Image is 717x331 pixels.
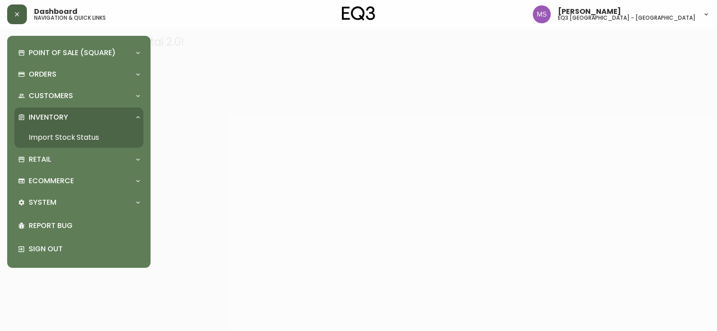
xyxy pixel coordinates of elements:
p: Orders [29,69,56,79]
div: Report Bug [14,214,143,237]
p: Inventory [29,112,68,122]
div: Point of Sale (Square) [14,43,143,63]
p: Retail [29,155,51,164]
span: [PERSON_NAME] [558,8,621,15]
h5: navigation & quick links [34,15,106,21]
div: Sign Out [14,237,143,261]
div: Inventory [14,107,143,127]
img: 1b6e43211f6f3cc0b0729c9049b8e7af [533,5,551,23]
p: Customers [29,91,73,101]
p: Point of Sale (Square) [29,48,116,58]
div: Customers [14,86,143,106]
p: Report Bug [29,221,140,231]
p: Ecommerce [29,176,74,186]
span: Dashboard [34,8,78,15]
p: System [29,198,56,207]
img: logo [342,6,375,21]
div: Orders [14,64,143,84]
p: Sign Out [29,244,140,254]
div: Ecommerce [14,171,143,191]
div: System [14,193,143,212]
div: Retail [14,150,143,169]
h5: eq3 [GEOGRAPHIC_DATA] - [GEOGRAPHIC_DATA] [558,15,695,21]
a: Import Stock Status [14,127,143,148]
